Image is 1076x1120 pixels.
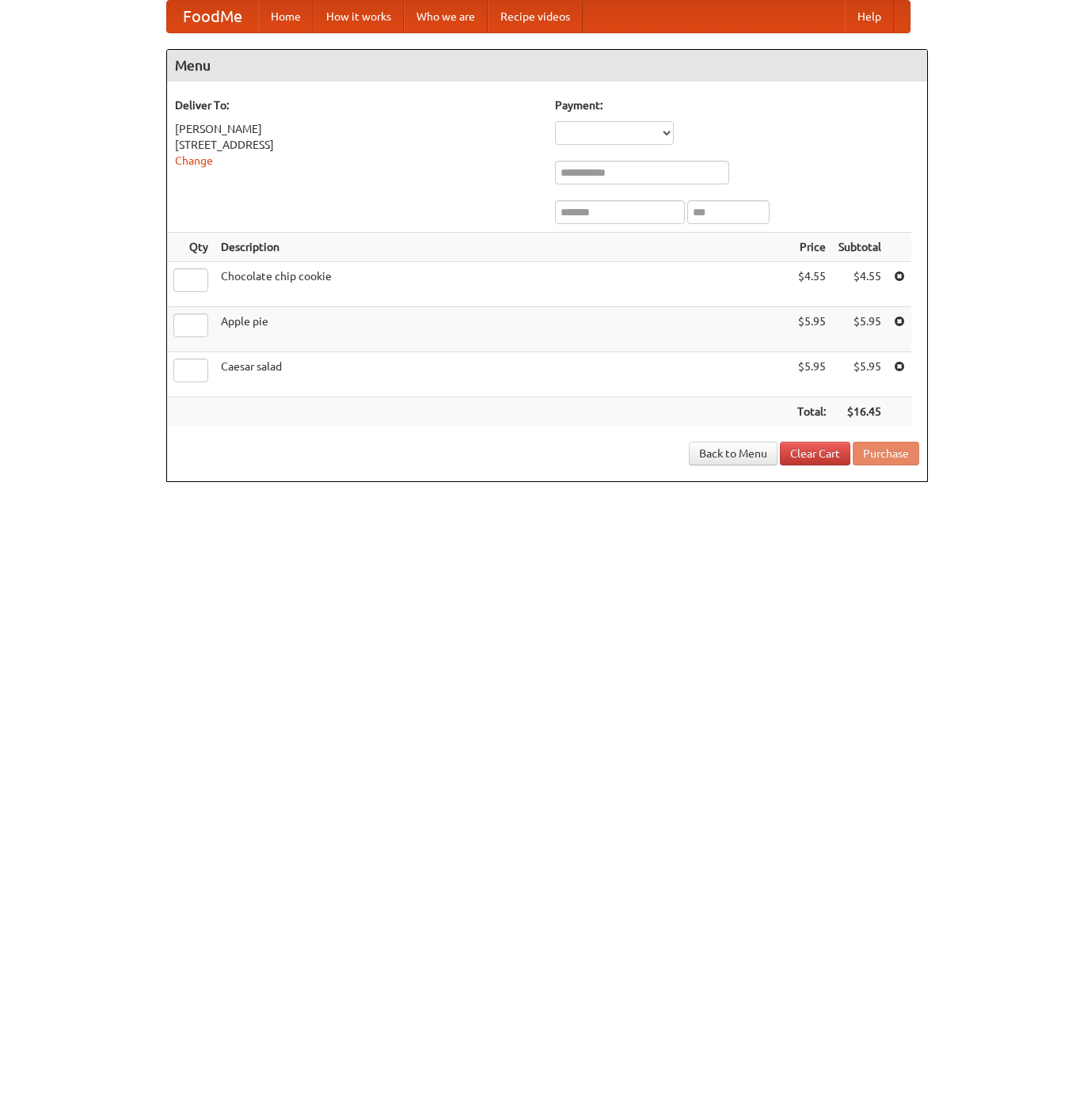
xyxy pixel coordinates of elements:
[853,442,919,465] button: Purchase
[175,154,213,167] a: Change
[258,1,314,32] a: Home
[689,442,778,465] a: Back to Menu
[167,50,927,82] h4: Menu
[791,262,832,307] td: $4.55
[791,397,832,427] th: Total:
[832,397,888,427] th: $16.45
[845,1,894,32] a: Help
[832,262,888,307] td: $4.55
[488,1,583,32] a: Recipe videos
[791,307,832,352] td: $5.95
[555,97,919,113] h5: Payment:
[832,307,888,352] td: $5.95
[791,233,832,262] th: Price
[215,352,791,397] td: Caesar salad
[175,121,539,137] div: [PERSON_NAME]
[167,1,258,32] a: FoodMe
[215,262,791,307] td: Chocolate chip cookie
[175,97,539,113] h5: Deliver To:
[832,233,888,262] th: Subtotal
[215,307,791,352] td: Apple pie
[314,1,404,32] a: How it works
[167,233,215,262] th: Qty
[404,1,488,32] a: Who we are
[832,352,888,397] td: $5.95
[215,233,791,262] th: Description
[780,442,850,465] a: Clear Cart
[791,352,832,397] td: $5.95
[175,137,539,153] div: [STREET_ADDRESS]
